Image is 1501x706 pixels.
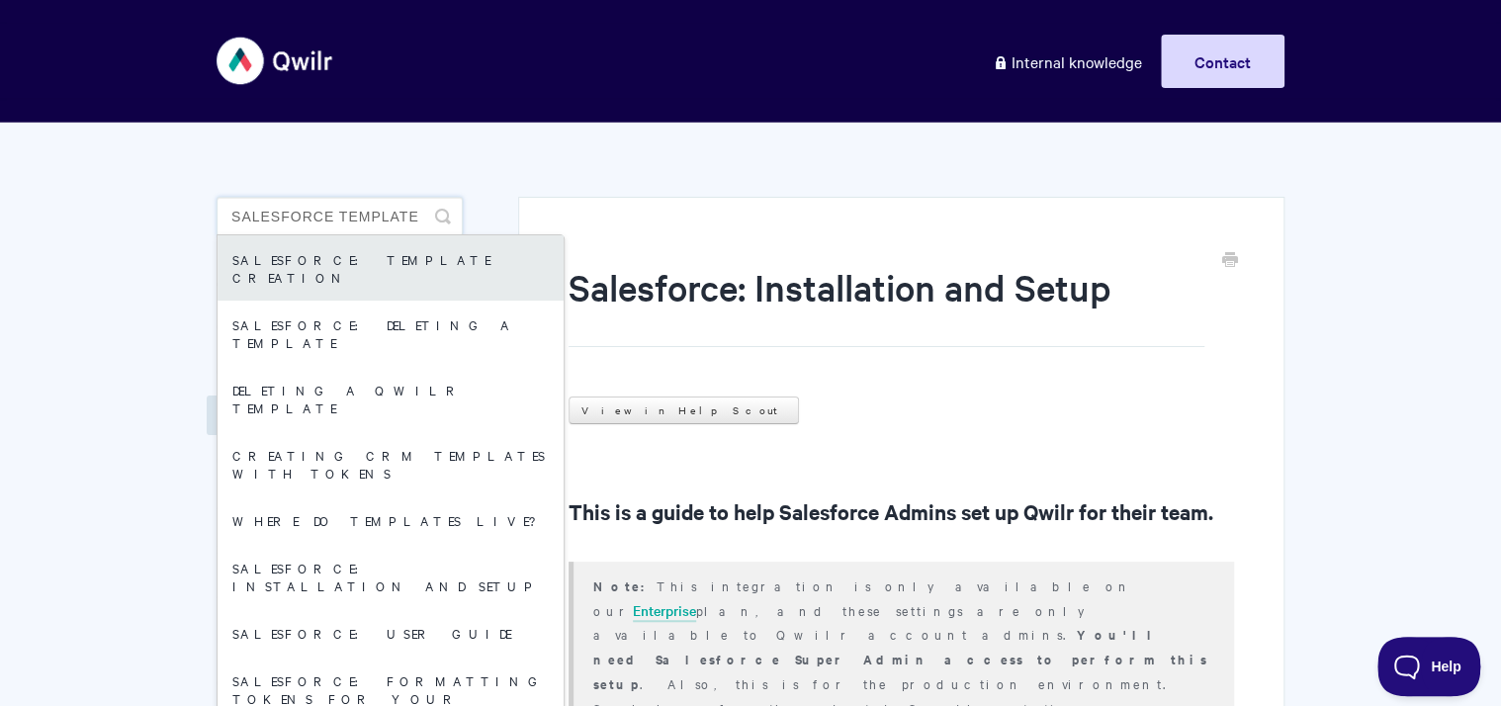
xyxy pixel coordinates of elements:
[569,262,1204,347] h1: Salesforce: Installation and Setup
[207,396,372,435] a: CRM - Salesforce
[218,431,564,496] a: Creating CRM Templates with Tokens
[218,366,564,431] a: Deleting a Qwilr template
[217,24,334,98] img: Qwilr Help Center
[593,576,657,595] strong: Note:
[218,496,564,544] a: Where Do Templates Live?
[593,625,1207,693] strong: You'll need Salesforce Super Admin access to perform this setup
[1377,637,1481,696] iframe: Toggle Customer Support
[218,235,564,301] a: Salesforce: Template Creation
[218,544,564,609] a: Salesforce: Installation and Setup
[1222,250,1238,272] a: Print this Article
[1161,35,1284,88] a: Contact
[217,197,463,236] input: Search
[218,301,564,366] a: Salesforce: Deleting a Template
[218,609,564,657] a: Salesforce: User Guide
[633,600,696,622] a: Enterprise
[569,495,1234,527] h2: This is a guide to help Salesforce Admins set up Qwilr for their team.
[569,397,799,424] a: View in Help Scout
[978,35,1157,88] a: Internal knowledge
